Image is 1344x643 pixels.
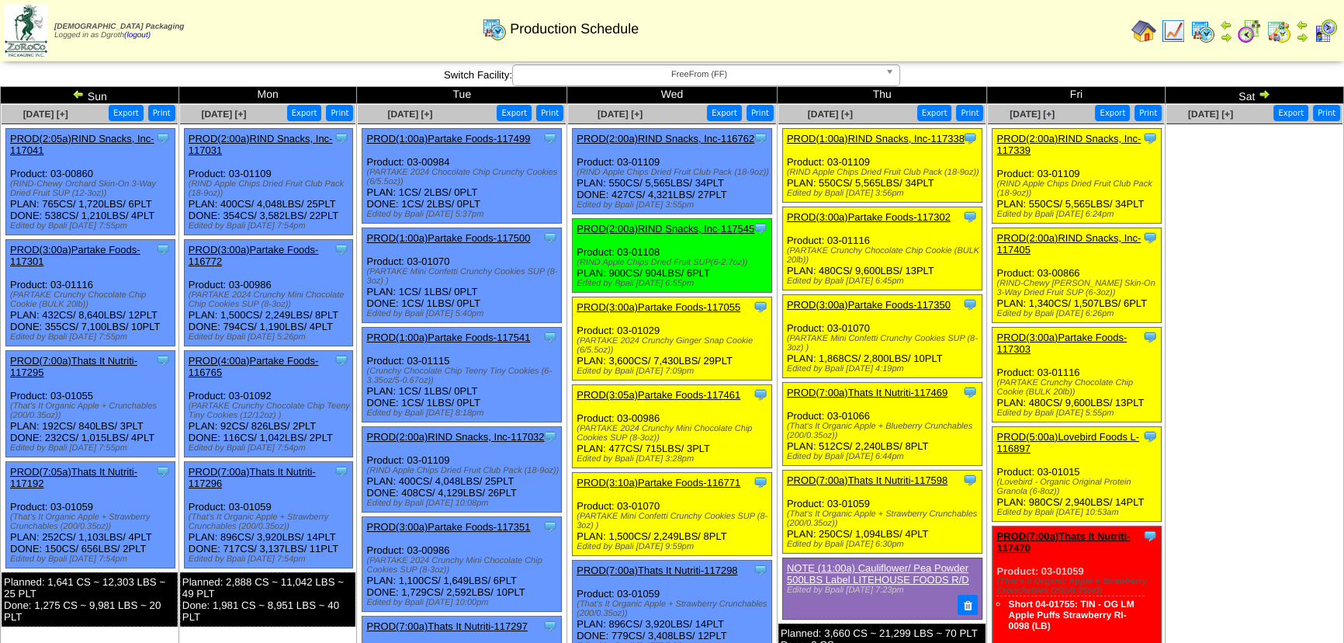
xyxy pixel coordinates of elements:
[180,572,356,627] div: Planned: 2,888 CS ~ 11,042 LBS ~ 49 PLT Done: 1,981 CS ~ 8,951 LBS ~ 40 PLT
[577,223,754,235] a: PROD(2:00a)RIND Snacks, Inc-117545
[519,65,879,84] span: FreeFrom (FF)
[184,129,353,235] div: Product: 03-01109 PLAN: 400CS / 4,048LBS / 25PLT DONE: 354CS / 3,582LBS / 22PLT
[573,129,772,214] div: Product: 03-01109 PLAN: 550CS / 5,565LBS / 34PLT DONE: 427CS / 4,321LBS / 27PLT
[1273,105,1308,121] button: Export
[334,242,349,257] img: Tooltip
[996,133,1141,156] a: PROD(2:00a)RIND Snacks, Inc-117339
[992,228,1162,323] div: Product: 03-00866 PLAN: 1,340CS / 1,507LBS / 6PLT
[787,509,982,528] div: (That's It Organic Apple + Strawberry Crunchables (200/0.35oz))
[996,431,1139,454] a: PROD(5:00a)Lovebird Foods L-116897
[577,454,771,464] div: Edited by Bpali [DATE] 3:28pm
[1296,19,1308,31] img: arrowleft.gif
[787,387,947,398] a: PROD(7:00a)Thats It Nutriti-117469
[996,577,1161,596] div: (That's It Organic Apple + Strawberry Crunchables (200/0.35oz))
[542,429,558,444] img: Tooltip
[1010,109,1055,120] a: [DATE] [+]
[787,246,982,265] div: (PARTAKE Crunchy Chocolate Chip Cookie (BULK 20lb))
[109,105,144,121] button: Export
[1296,31,1308,43] img: arrowright.gif
[10,554,175,564] div: Edited by Bpali [DATE] 7:54pm
[577,301,740,313] a: PROD(3:00a)Partake Foods-117055
[189,290,353,309] div: (PARTAKE 2024 Crunchy Mini Chocolate Chip Cookies SUP (8-3oz))
[155,464,171,479] img: Tooltip
[992,328,1162,422] div: Product: 03-01116 PLAN: 480CS / 9,600LBS / 13PLT
[1142,130,1158,146] img: Tooltip
[387,109,432,120] a: [DATE] [+]
[996,408,1161,418] div: Edited by Bpali [DATE] 5:55pm
[366,408,561,418] div: Edited by Bpali [DATE] 8:18pm
[808,109,853,120] a: [DATE] [+]
[201,109,246,120] a: [DATE] [+]
[357,87,567,104] td: Tue
[753,299,768,315] img: Tooltip
[1142,329,1158,345] img: Tooltip
[787,452,982,461] div: Edited by Bpali [DATE] 6:44pm
[577,542,771,551] div: Edited by Bpali [DATE] 9:59pm
[996,378,1161,397] div: (PARTAKE Crunchy Chocolate Chip Cookie (BULK 20lb))
[189,179,353,198] div: (RIND Apple Chips Dried Fruit Club Pack (18-9oz))
[577,424,771,443] div: (PARTAKE 2024 Crunchy Mini Chocolate Chip Cookies SUP (8-3oz))
[10,179,175,198] div: (RIND-Chewy Orchard Skin-On 3-Way Dried Fruit SUP (12-3oz))
[962,472,978,488] img: Tooltip
[787,133,965,144] a: PROD(1:00a)RIND Snacks, Inc-117338
[334,464,349,479] img: Tooltip
[542,519,558,534] img: Tooltip
[2,572,178,627] div: Planned: 1,641 CS ~ 12,303 LBS ~ 25 PLT Done: 1,275 CS ~ 9,981 LBS ~ 20 PLT
[155,353,171,368] img: Tooltip
[787,189,982,198] div: Edited by Bpali [DATE] 3:56pm
[746,105,774,121] button: Print
[996,508,1161,517] div: Edited by Bpali [DATE] 10:53am
[536,105,563,121] button: Print
[287,105,322,121] button: Export
[577,200,771,210] div: Edited by Bpali [DATE] 3:55pm
[787,276,982,286] div: Edited by Bpali [DATE] 6:45pm
[6,462,175,568] div: Product: 03-01059 PLAN: 252CS / 1,103LBS / 4PLT DONE: 150CS / 656LBS / 2PLT
[23,109,68,120] a: [DATE] [+]
[334,353,349,368] img: Tooltip
[10,244,140,267] a: PROD(3:00a)Partake Foods-117301
[10,355,137,378] a: PROD(7:00a)Thats It Nutriti-117295
[366,210,561,219] div: Edited by Bpali [DATE] 5:37pm
[996,309,1161,318] div: Edited by Bpali [DATE] 6:26pm
[787,299,951,311] a: PROD(3:00a)Partake Foods-117350
[787,474,947,486] a: PROD(7:00a)Thats It Nutriti-117598
[366,620,527,632] a: PROD(7:00a)Thats It Nutriti-117297
[992,129,1162,224] div: Product: 03-01109 PLAN: 550CS / 5,565LBS / 34PLT
[366,499,561,508] div: Edited by Bpali [DATE] 10:08pm
[366,431,544,443] a: PROD(2:00a)RIND Snacks, Inc-117032
[189,355,319,378] a: PROD(4:00a)Partake Foods-116765
[567,87,778,104] td: Wed
[366,367,561,385] div: (Crunchy Chocolate Chip Teeny Tiny Cookies (6-3.35oz/5-0.67oz))
[577,336,771,355] div: (PARTAKE 2024 Crunchy Ginger Snap Cookie (6/5.5oz))
[962,297,978,312] img: Tooltip
[707,105,742,121] button: Export
[956,105,983,121] button: Print
[542,230,558,245] img: Tooltip
[753,130,768,146] img: Tooltip
[1220,19,1232,31] img: arrowleft.gif
[996,530,1130,554] a: PROD(7:00a)Thats It Nutriti-117470
[962,384,978,400] img: Tooltip
[577,367,771,376] div: Edited by Bpali [DATE] 7:09pm
[542,329,558,345] img: Tooltip
[189,443,353,453] div: Edited by Bpali [DATE] 7:54pm
[996,478,1161,496] div: (Lovebird - Organic Original Protein Granola (6-8oz))
[189,221,353,231] div: Edited by Bpali [DATE] 7:54pm
[573,297,772,381] div: Product: 03-01029 PLAN: 3,600CS / 7,430LBS / 29PLT
[782,471,982,554] div: Product: 03-01059 PLAN: 250CS / 1,094LBS / 4PLT
[189,401,353,420] div: (PARTAKE Crunchy Chocolate Chip Teeny Tiny Cookies (12/12oz) )
[54,23,184,40] span: Logged in as Dgroth
[189,513,353,531] div: (That's It Organic Apple + Strawberry Crunchables (200/0.35oz))
[6,240,175,346] div: Product: 03-01116 PLAN: 432CS / 8,640LBS / 12PLT DONE: 355CS / 7,100LBS / 10PLT
[1266,19,1291,43] img: calendarinout.gif
[787,364,982,374] div: Edited by Bpali [DATE] 4:19pm
[1142,429,1158,444] img: Tooltip
[1313,105,1340,121] button: Print
[184,462,353,568] div: Product: 03-01059 PLAN: 896CS / 3,920LBS / 14PLT DONE: 717CS / 3,137LBS / 11PLT
[1258,88,1270,100] img: arrowright.gif
[577,512,771,530] div: (PARTAKE Mini Confetti Crunchy Cookies SUP (8‐3oz) )
[366,598,561,607] div: Edited by Bpali [DATE] 10:00pm
[1008,599,1134,631] a: Short 04-01755: TIN - OG LM Apple Puffs Strawberry RI-0098 (LB)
